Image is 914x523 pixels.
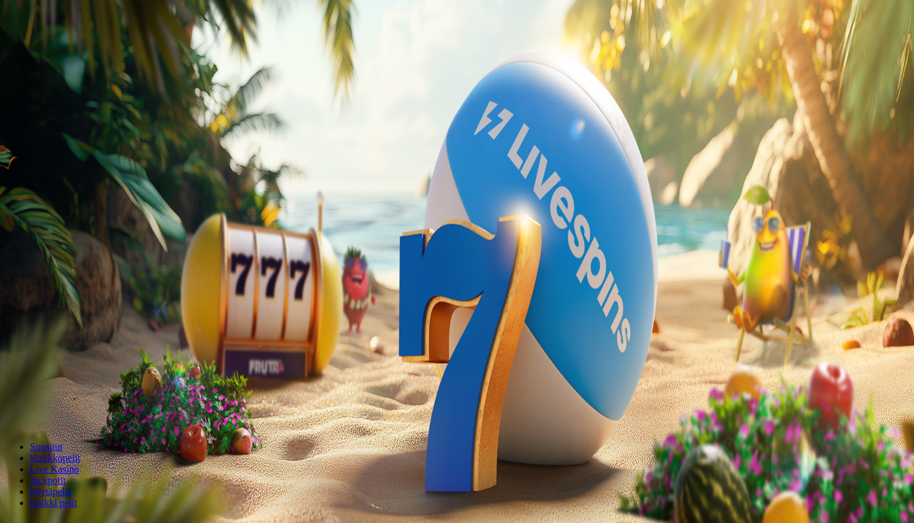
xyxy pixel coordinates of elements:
[30,497,77,508] a: Kaikki pelit
[30,453,80,463] a: Kolikkopelit
[30,441,62,452] a: Suositut
[30,464,79,474] a: Live Kasino
[5,420,909,509] nav: Lobby
[30,486,70,497] a: Pöytäpelit
[30,475,66,486] a: Jackpotit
